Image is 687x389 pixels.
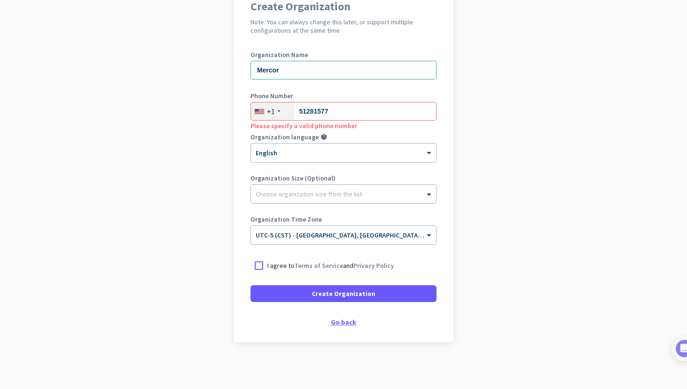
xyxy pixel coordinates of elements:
[294,261,343,270] a: Terms of Service
[353,261,394,270] a: Privacy Policy
[250,175,437,181] label: Organization Size (Optional)
[250,51,437,58] label: Organization Name
[250,319,437,325] div: Go back
[250,93,437,99] label: Phone Number
[250,18,437,35] h2: Note: You can always change this later, or support multiple configurations at the same time
[250,285,437,302] button: Create Organization
[267,261,394,270] p: I agree to and
[250,122,357,130] span: Please specify a valid phone number
[250,102,437,121] input: 201-555-0123
[321,134,327,140] i: help
[267,107,275,116] div: +1
[250,216,437,223] label: Organization Time Zone
[250,61,437,79] input: What is the name of your organization?
[312,289,375,298] span: Create Organization
[250,134,319,140] label: Organization language
[250,1,437,12] h1: Create Organization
